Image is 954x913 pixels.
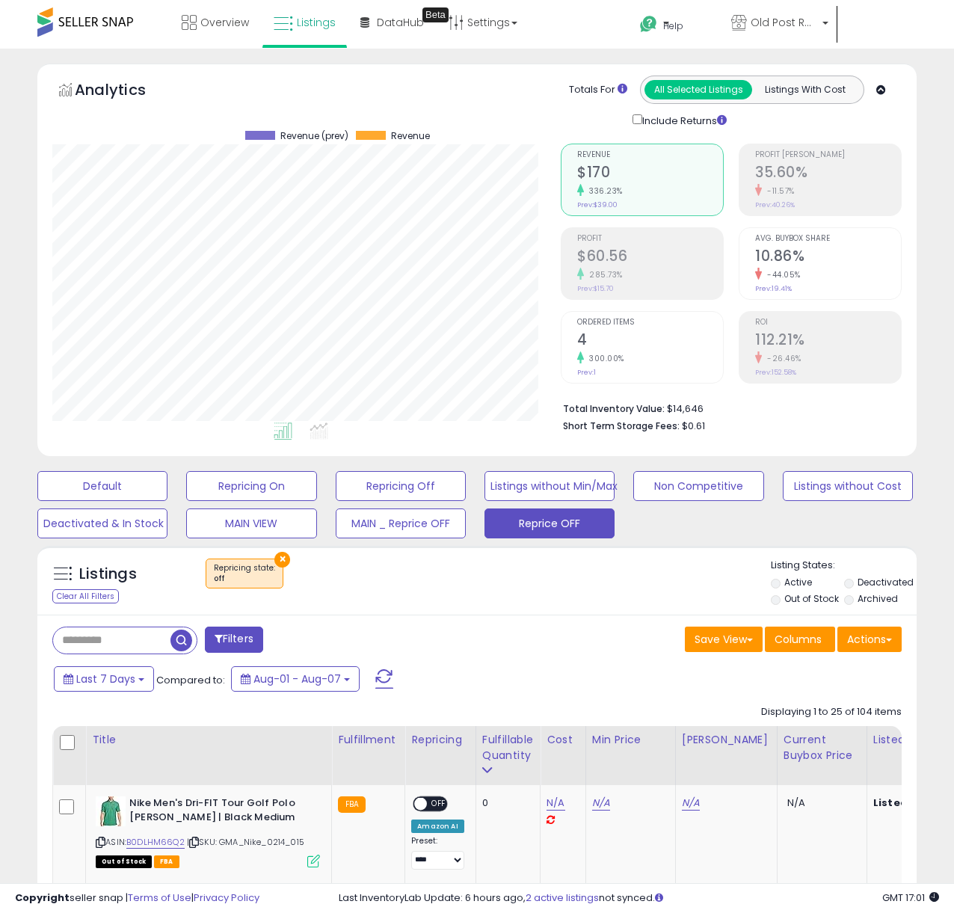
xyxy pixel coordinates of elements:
small: Prev: $15.70 [577,284,614,293]
span: Help [663,19,683,32]
button: Filters [205,627,263,653]
div: Cost [547,732,579,748]
span: DataHub [377,15,424,30]
div: Include Returns [621,111,745,129]
span: Profit [PERSON_NAME] [755,151,901,159]
button: Non Competitive [633,471,763,501]
h2: 4 [577,331,723,351]
span: | SKU: GMA_Nike_0214_015 [187,836,304,848]
a: N/A [547,796,564,811]
h5: Listings [79,564,137,585]
h2: 112.21% [755,331,901,351]
div: [PERSON_NAME] [682,732,771,748]
button: Reprice OFF [484,508,615,538]
button: Aug-01 - Aug-07 [231,666,360,692]
div: Preset: [411,836,464,870]
li: $14,646 [563,399,890,416]
span: Ordered Items [577,319,723,327]
small: Prev: 1 [577,368,596,377]
h2: 35.60% [755,164,901,184]
a: N/A [592,796,610,811]
small: Prev: $39.00 [577,200,618,209]
span: All listings that are currently out of stock and unavailable for purchase on Amazon [96,855,152,868]
button: Repricing On [186,471,316,501]
small: -44.05% [762,269,801,280]
button: Actions [837,627,902,652]
span: $0.61 [682,419,705,433]
div: Clear All Filters [52,589,119,603]
div: Current Buybox Price [784,732,861,763]
span: FBA [154,855,179,868]
strong: Copyright [15,891,70,905]
button: Listings without Min/Max [484,471,615,501]
label: Out of Stock [784,592,839,605]
span: Revenue (prev) [280,131,348,141]
div: Min Price [592,732,669,748]
small: -11.57% [762,185,795,197]
b: Total Inventory Value: [563,402,665,415]
small: 336.23% [584,185,623,197]
label: Deactivated [858,576,914,588]
button: Last 7 Days [54,666,154,692]
b: Listed Price: [873,796,941,810]
a: B0DLHM66Q2 [126,836,185,849]
button: MAIN _ Reprice OFF [336,508,466,538]
div: off [214,574,275,584]
span: Compared to: [156,673,225,687]
label: Active [784,576,812,588]
label: Archived [858,592,898,605]
button: Listings without Cost [783,471,913,501]
a: N/A [682,796,700,811]
span: N/A [787,796,805,810]
h2: $60.56 [577,248,723,268]
img: 41PoQuM6MmL._SL40_.jpg [96,796,126,826]
h5: Analytics [75,79,175,104]
span: Last 7 Days [76,671,135,686]
span: Listings [297,15,336,30]
span: OFF [428,798,452,811]
small: Prev: 152.58% [755,368,796,377]
div: Amazon AI [411,820,464,833]
small: 285.73% [584,269,623,280]
div: Tooltip anchor [422,7,449,22]
span: Profit [577,235,723,243]
small: -26.46% [762,353,801,364]
a: Help [628,4,718,49]
div: Totals For [569,83,627,97]
small: FBA [338,796,366,813]
b: Nike Men's Dri-FIT Tour Golf Polo [PERSON_NAME] | Black Medium [129,796,311,828]
div: Displaying 1 to 25 of 104 items [761,705,902,719]
div: Fulfillable Quantity [482,732,534,763]
a: Terms of Use [128,891,191,905]
span: Revenue [577,151,723,159]
button: MAIN VIEW [186,508,316,538]
button: Listings With Cost [751,80,859,99]
span: Repricing state : [214,562,275,585]
span: 2025-08-15 17:01 GMT [882,891,939,905]
div: Fulfillment [338,732,398,748]
span: Revenue [391,131,430,141]
a: Privacy Policy [194,891,259,905]
div: Last InventoryLab Update: 6 hours ago, not synced. [339,891,939,906]
h2: 10.86% [755,248,901,268]
button: Columns [765,627,835,652]
span: Columns [775,632,822,647]
small: 300.00% [584,353,624,364]
span: Old Post Road LLC [751,15,818,30]
button: Save View [685,627,763,652]
button: Deactivated & In Stock [37,508,167,538]
button: × [274,552,290,568]
span: Avg. Buybox Share [755,235,901,243]
div: seller snap | | [15,891,259,906]
button: Repricing Off [336,471,466,501]
span: ROI [755,319,901,327]
div: Repricing [411,732,470,748]
a: 2 active listings [526,891,599,905]
div: ASIN: [96,796,320,866]
span: Aug-01 - Aug-07 [253,671,341,686]
span: Overview [200,15,249,30]
i: Get Help [639,15,658,34]
small: Prev: 40.26% [755,200,795,209]
div: Title [92,732,325,748]
b: Short Term Storage Fees: [563,419,680,432]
